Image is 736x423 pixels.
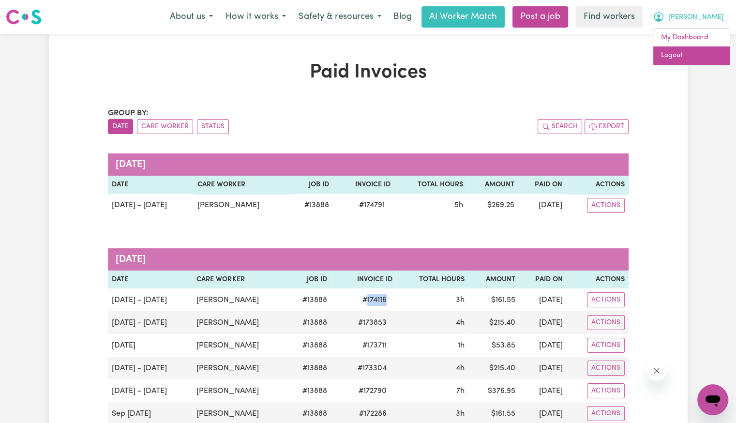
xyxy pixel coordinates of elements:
td: [PERSON_NAME] [194,194,289,217]
span: # 172286 [353,408,392,420]
button: Actions [587,315,625,330]
a: My Dashboard [653,29,730,47]
span: # 173304 [352,363,392,374]
button: Search [538,119,582,134]
iframe: Button to launch messaging window [697,384,728,415]
td: [PERSON_NAME] [193,311,287,334]
button: My Account [646,7,730,27]
a: Logout [653,46,730,65]
span: Need any help? [6,7,59,15]
button: Actions [587,198,625,213]
th: Amount [468,271,519,289]
a: Post a job [512,6,568,28]
button: sort invoices by paid status [197,119,229,134]
span: 4 hours [456,319,465,327]
div: My Account [653,28,730,65]
span: 3 hours [456,410,465,418]
td: [DATE] [108,334,193,357]
button: Export [585,119,629,134]
th: Care Worker [194,176,289,194]
h1: Paid Invoices [108,61,629,84]
th: Invoice ID [333,176,394,194]
button: Actions [587,406,625,421]
span: 7 hours [456,387,465,395]
td: [DATE] [519,311,567,334]
th: Total Hours [396,271,468,289]
caption: [DATE] [108,248,629,271]
td: # 13888 [287,379,331,402]
span: 4 hours [456,364,465,372]
td: $ 53.85 [468,334,519,357]
caption: [DATE] [108,153,629,176]
th: Paid On [519,271,567,289]
td: $ 215.40 [468,357,519,379]
td: [DATE] - [DATE] [108,357,193,379]
td: # 13888 [287,288,331,311]
td: [DATE] - [DATE] [108,194,194,217]
span: [PERSON_NAME] [668,12,724,23]
td: $ 161.55 [468,288,519,311]
td: [DATE] - [DATE] [108,311,193,334]
a: AI Worker Match [421,6,505,28]
th: Job ID [289,176,333,194]
span: # 174791 [353,199,391,211]
th: Invoice ID [331,271,396,289]
button: Actions [587,338,625,353]
button: Actions [587,292,625,307]
td: [DATE] - [DATE] [108,288,193,311]
button: Safety & resources [292,7,388,27]
th: Date [108,176,194,194]
button: sort invoices by date [108,119,133,134]
a: Blog [388,6,418,28]
td: [PERSON_NAME] [193,357,287,379]
iframe: Close message [647,361,666,380]
span: # 172790 [353,385,392,397]
span: 3 hours [456,296,465,304]
td: $ 376.95 [468,379,519,402]
th: Date [108,271,193,289]
th: Paid On [518,176,566,194]
button: sort invoices by care worker [137,119,193,134]
td: # 13888 [287,357,331,379]
th: Amount [467,176,518,194]
td: [PERSON_NAME] [193,288,287,311]
a: Careseekers logo [6,6,42,28]
th: Job ID [287,271,331,289]
button: Actions [587,383,625,398]
td: $ 269.25 [467,194,518,217]
td: # 13888 [289,194,333,217]
td: [DATE] [519,379,567,402]
td: # 13888 [287,334,331,357]
span: # 174116 [357,294,392,306]
span: # 173853 [352,317,392,329]
th: Care Worker [193,271,287,289]
td: [DATE] [518,194,566,217]
span: 1 hour [458,342,465,349]
td: [PERSON_NAME] [193,334,287,357]
img: Careseekers logo [6,8,42,26]
span: Group by: [108,109,149,117]
td: [DATE] [519,357,567,379]
button: About us [164,7,219,27]
td: [DATE] - [DATE] [108,379,193,402]
th: Total Hours [394,176,467,194]
th: Actions [567,271,628,289]
a: Find workers [576,6,643,28]
th: Actions [566,176,628,194]
button: Actions [587,361,625,376]
button: How it works [219,7,292,27]
span: # 173711 [357,340,392,351]
td: [DATE] [519,334,567,357]
td: $ 215.40 [468,311,519,334]
td: [DATE] [519,288,567,311]
span: 5 hours [454,201,463,209]
td: [PERSON_NAME] [193,379,287,402]
td: # 13888 [287,311,331,334]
